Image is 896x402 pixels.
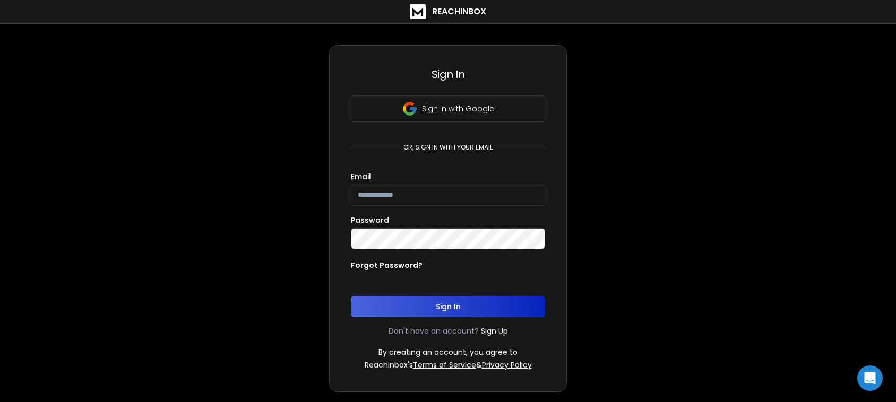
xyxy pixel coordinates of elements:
[389,326,479,336] p: Don't have an account?
[351,95,545,122] button: Sign in with Google
[422,103,494,114] p: Sign in with Google
[413,360,476,370] a: Terms of Service
[399,143,497,152] p: or, sign in with your email
[410,4,426,19] img: logo
[378,347,518,357] p: By creating an account, you agree to
[432,5,486,18] h1: ReachInbox
[351,296,545,317] button: Sign In
[351,216,389,224] label: Password
[365,360,532,370] p: ReachInbox's &
[351,173,371,180] label: Email
[351,67,545,82] h3: Sign In
[351,260,423,270] p: Forgot Password?
[482,360,532,370] a: Privacy Policy
[481,326,508,336] a: Sign Up
[857,365,883,391] div: Open Intercom Messenger
[410,4,486,19] a: ReachInbox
